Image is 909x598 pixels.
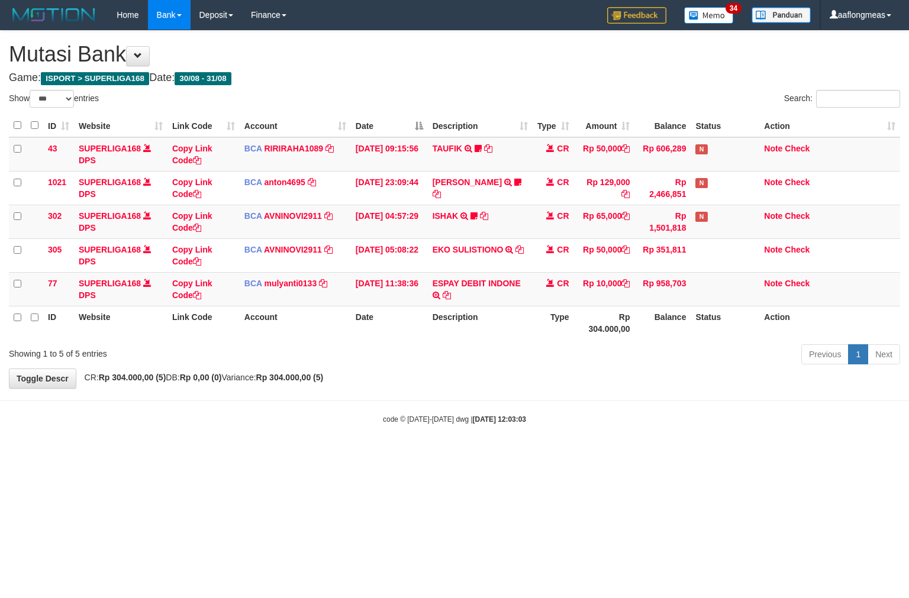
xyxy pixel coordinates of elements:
td: [DATE] 05:08:22 [351,238,428,272]
a: RIRIRAHA1089 [264,144,323,153]
a: Copy Link Code [172,279,212,300]
td: DPS [74,272,167,306]
td: Rp 50,000 [574,137,635,172]
span: 34 [726,3,742,14]
a: Copy anton4695 to clipboard [308,177,316,187]
th: Status [691,114,759,137]
small: code © [DATE]-[DATE] dwg | [383,415,526,424]
th: ID [43,306,74,340]
td: DPS [74,171,167,205]
a: Check [785,177,810,187]
a: Copy Rp 50,000 to clipboard [621,245,630,254]
a: Copy Link Code [172,144,212,165]
a: Copy TAUFIK to clipboard [484,144,492,153]
td: [DATE] 11:38:36 [351,272,428,306]
img: Feedback.jpg [607,7,666,24]
a: [PERSON_NAME] [433,177,502,187]
th: Action: activate to sort column ascending [759,114,900,137]
td: Rp 1,501,818 [634,205,691,238]
a: Toggle Descr [9,369,76,389]
img: panduan.png [752,7,811,23]
td: Rp 2,466,851 [634,171,691,205]
img: Button%20Memo.svg [684,7,734,24]
a: Note [764,144,782,153]
span: 30/08 - 31/08 [175,72,231,85]
a: Copy Rp 50,000 to clipboard [621,144,630,153]
th: Website [74,306,167,340]
td: Rp 606,289 [634,137,691,172]
a: SUPERLIGA168 [79,211,141,221]
th: Type: activate to sort column ascending [533,114,574,137]
a: Copy Link Code [172,211,212,232]
a: Note [764,211,782,221]
a: Copy AVNINOVI2911 to clipboard [324,211,333,221]
strong: [DATE] 12:03:03 [473,415,526,424]
span: Has Note [695,144,707,154]
input: Search: [816,90,900,108]
a: Copy RIRIRAHA1089 to clipboard [325,144,334,153]
h4: Game: Date: [9,72,900,84]
td: Rp 50,000 [574,238,635,272]
a: EKO SULISTIONO [433,245,504,254]
span: CR: DB: Variance: [79,373,324,382]
td: Rp 351,811 [634,238,691,272]
h1: Mutasi Bank [9,43,900,66]
a: Note [764,177,782,187]
span: BCA [244,279,262,288]
th: Type [533,306,574,340]
td: Rp 129,000 [574,171,635,205]
td: DPS [74,137,167,172]
td: Rp 65,000 [574,205,635,238]
a: mulyanti0133 [264,279,317,288]
a: Previous [801,344,849,364]
a: Copy SRI BASUKI to clipboard [433,189,441,199]
th: Link Code [167,306,240,340]
th: Status [691,306,759,340]
td: Rp 10,000 [574,272,635,306]
td: Rp 958,703 [634,272,691,306]
a: ISHAK [433,211,459,221]
th: Link Code: activate to sort column ascending [167,114,240,137]
td: [DATE] 09:15:56 [351,137,428,172]
span: 305 [48,245,62,254]
span: 302 [48,211,62,221]
a: Check [785,279,810,288]
span: CR [557,211,569,221]
label: Show entries [9,90,99,108]
a: 1 [848,344,868,364]
span: ISPORT > SUPERLIGA168 [41,72,149,85]
span: Has Note [695,212,707,222]
a: Copy Rp 129,000 to clipboard [621,189,630,199]
a: anton4695 [264,177,305,187]
span: 1021 [48,177,66,187]
a: Copy Rp 10,000 to clipboard [621,279,630,288]
a: AVNINOVI2911 [264,211,322,221]
th: Date: activate to sort column descending [351,114,428,137]
span: CR [557,177,569,187]
th: Date [351,306,428,340]
label: Search: [784,90,900,108]
th: Balance [634,114,691,137]
th: Amount: activate to sort column ascending [574,114,635,137]
a: Copy EKO SULISTIONO to clipboard [515,245,524,254]
a: Note [764,245,782,254]
span: BCA [244,245,262,254]
span: 77 [48,279,57,288]
span: BCA [244,211,262,221]
select: Showentries [30,90,74,108]
a: ESPAY DEBIT INDONE [433,279,521,288]
a: Check [785,245,810,254]
span: BCA [244,144,262,153]
a: AVNINOVI2911 [264,245,322,254]
a: Copy Rp 65,000 to clipboard [621,211,630,221]
th: ID: activate to sort column ascending [43,114,74,137]
img: MOTION_logo.png [9,6,99,24]
span: 43 [48,144,57,153]
strong: Rp 304.000,00 (5) [256,373,324,382]
th: Account: activate to sort column ascending [240,114,351,137]
th: Action [759,306,900,340]
th: Description: activate to sort column ascending [428,114,533,137]
a: SUPERLIGA168 [79,144,141,153]
a: Copy Link Code [172,245,212,266]
a: SUPERLIGA168 [79,279,141,288]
